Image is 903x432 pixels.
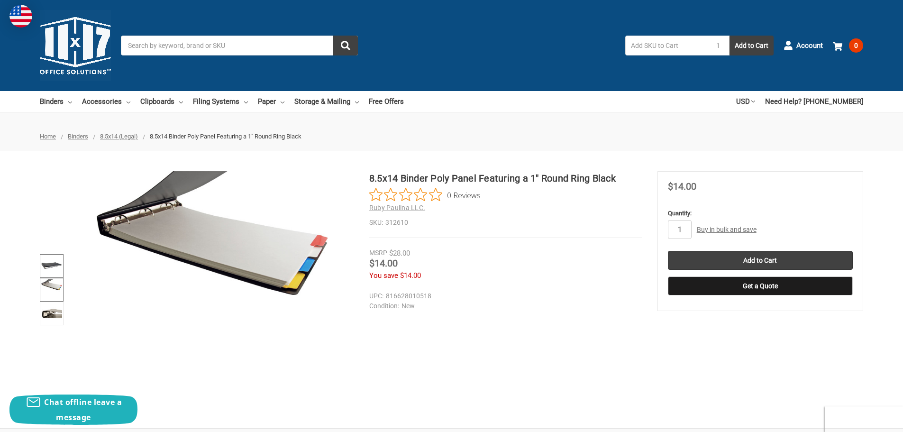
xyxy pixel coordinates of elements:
a: Ruby Paulina LLC. [369,204,425,211]
input: Search by keyword, brand or SKU [121,36,358,55]
img: duty and tax information for United States [9,5,32,28]
dt: Condition: [369,301,399,311]
button: Add to Cart [730,36,774,55]
label: Quantity: [668,209,853,218]
a: Clipboards [140,91,183,112]
iframe: Google Customer Reviews [825,406,903,432]
img: 8.5x14 Binder - Poly (312610) [41,303,62,324]
span: $14.00 [369,257,398,269]
a: Free Offers [369,91,404,112]
a: Need Help? [PHONE_NUMBER] [765,91,863,112]
a: Binders [68,133,88,140]
input: Add to Cart [668,251,853,270]
a: Account [784,33,823,58]
button: Chat offline leave a message [9,395,137,425]
a: Paper [258,91,284,112]
a: Buy in bulk and save [697,226,757,233]
span: $14.00 [668,181,696,192]
span: 0 [849,38,863,53]
h1: 8.5x14 Binder Poly Panel Featuring a 1" Round Ring Black [369,171,642,185]
img: 8.5x14 Binder Poly Panel Featuring a 1" Round Ring Black [41,256,62,276]
img: 8.5x14 Binder Poly Panel Featuring a 1" Round Ring Black [41,279,62,300]
span: 0 Reviews [447,188,481,202]
img: 11x17.com [40,10,111,81]
dd: New [369,301,638,311]
a: 0 [833,33,863,58]
dd: 312610 [369,218,642,228]
span: 8.5x14 Binder Poly Panel Featuring a 1" Round Ring Black [150,133,301,140]
a: Accessories [82,91,130,112]
a: Storage & Mailing [294,91,359,112]
img: 8.5x14 Binder Poly Panel Featuring a 1" Round Ring Black [94,171,331,408]
span: Account [796,40,823,51]
dt: UPC: [369,291,383,301]
a: Filing Systems [193,91,248,112]
a: Binders [40,91,72,112]
button: Get a Quote [668,276,853,295]
a: Home [40,133,56,140]
a: USD [736,91,755,112]
a: 8.5x14 (Legal) [100,133,138,140]
span: $28.00 [389,249,410,257]
span: Chat offline leave a message [44,397,122,423]
dt: SKU: [369,218,383,228]
span: $14.00 [400,271,421,280]
input: Add SKU to Cart [625,36,707,55]
button: Rated 0 out of 5 stars from 0 reviews. Jump to reviews. [369,188,481,202]
dd: 816628010518 [369,291,638,301]
div: MSRP [369,248,387,258]
span: You save [369,271,398,280]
